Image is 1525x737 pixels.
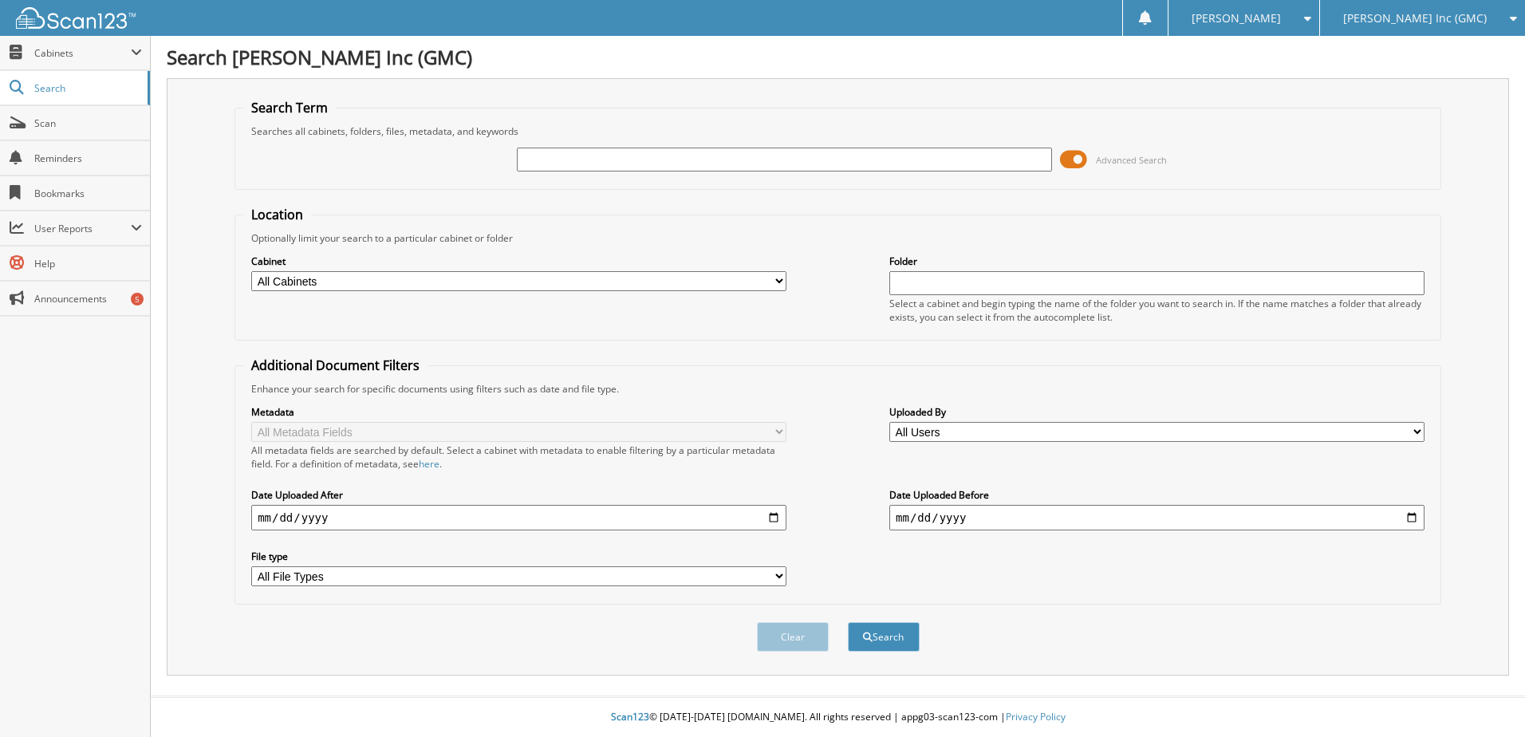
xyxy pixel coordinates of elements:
[243,99,336,116] legend: Search Term
[889,505,1425,530] input: end
[34,116,142,130] span: Scan
[1343,14,1487,23] span: [PERSON_NAME] Inc (GMC)
[889,488,1425,502] label: Date Uploaded Before
[757,622,829,652] button: Clear
[889,254,1425,268] label: Folder
[167,44,1509,70] h1: Search [PERSON_NAME] Inc (GMC)
[848,622,920,652] button: Search
[251,443,786,471] div: All metadata fields are searched by default. Select a cabinet with metadata to enable filtering b...
[1192,14,1281,23] span: [PERSON_NAME]
[34,222,131,235] span: User Reports
[889,297,1425,324] div: Select a cabinet and begin typing the name of the folder you want to search in. If the name match...
[34,46,131,60] span: Cabinets
[251,488,786,502] label: Date Uploaded After
[34,81,140,95] span: Search
[151,698,1525,737] div: © [DATE]-[DATE] [DOMAIN_NAME]. All rights reserved | appg03-scan123-com |
[243,206,311,223] legend: Location
[34,152,142,165] span: Reminders
[243,124,1432,138] div: Searches all cabinets, folders, files, metadata, and keywords
[16,7,136,29] img: scan123-logo-white.svg
[251,550,786,563] label: File type
[131,293,144,305] div: 5
[419,457,439,471] a: here
[251,405,786,419] label: Metadata
[1006,710,1066,723] a: Privacy Policy
[243,357,428,374] legend: Additional Document Filters
[243,231,1432,245] div: Optionally limit your search to a particular cabinet or folder
[1096,154,1167,166] span: Advanced Search
[34,187,142,200] span: Bookmarks
[34,257,142,270] span: Help
[611,710,649,723] span: Scan123
[889,405,1425,419] label: Uploaded By
[251,505,786,530] input: start
[251,254,786,268] label: Cabinet
[243,382,1432,396] div: Enhance your search for specific documents using filters such as date and file type.
[34,292,142,305] span: Announcements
